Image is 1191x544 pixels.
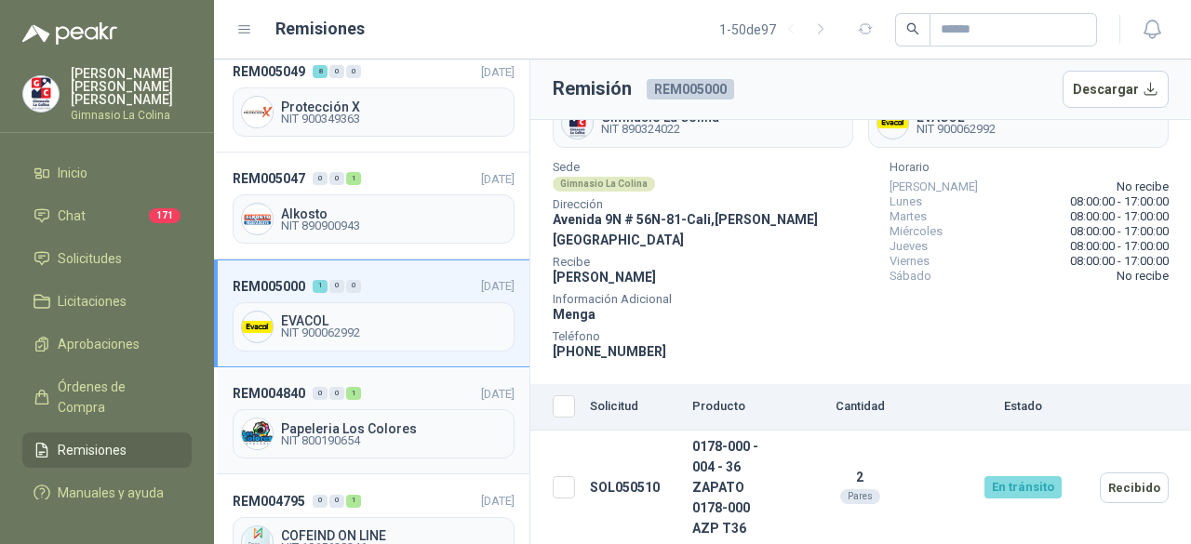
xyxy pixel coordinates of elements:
[214,367,529,474] a: REM004840001[DATE] Company LogoPapeleria Los ColoresNIT 800190654
[481,279,515,293] span: [DATE]
[647,79,734,100] span: REM005000
[58,248,122,269] span: Solicitudes
[71,110,192,121] p: Gimnasio La Colina
[233,168,305,189] span: REM005047
[346,172,361,185] div: 1
[313,172,328,185] div: 0
[1070,209,1169,224] span: 08:00:00 - 17:00:00
[553,344,666,359] span: [PHONE_NUMBER]
[601,124,719,135] span: NIT 890324022
[329,280,344,293] div: 0
[242,97,273,127] img: Company Logo
[281,422,506,435] span: Papeleria Los Colores
[562,108,593,139] img: Company Logo
[1117,179,1169,194] span: No recibe
[1070,254,1169,269] span: 08:00:00 - 17:00:00
[58,377,174,418] span: Órdenes de Compra
[877,108,908,139] img: Company Logo
[58,483,164,503] span: Manuales y ayuda
[275,16,365,42] h1: Remisiones
[281,113,506,125] span: NIT 900349363
[1070,239,1169,254] span: 08:00:00 - 17:00:00
[530,384,582,431] th: Seleccionar/deseleccionar
[890,209,927,224] span: Martes
[71,67,192,106] p: [PERSON_NAME] [PERSON_NAME] [PERSON_NAME]
[313,65,328,78] div: 8
[1117,269,1169,284] span: No recibe
[281,100,506,113] span: Protección X
[553,212,818,247] span: Avenida 9N # 56N-81 - Cali , [PERSON_NAME][GEOGRAPHIC_DATA]
[906,22,919,35] span: search
[1063,71,1170,108] button: Descargar
[329,65,344,78] div: 0
[281,314,506,327] span: EVACOL
[281,529,506,542] span: COFEIND ON LINE
[890,239,928,254] span: Jueves
[917,124,996,135] span: NIT 900062992
[346,65,361,78] div: 0
[22,369,192,425] a: Órdenes de Compra
[553,74,632,103] h3: Remisión
[149,208,181,223] span: 171
[233,276,305,297] span: REM005000
[1100,472,1169,503] button: Recibido
[481,494,515,508] span: [DATE]
[719,15,836,45] div: 1 - 50 de 97
[242,312,273,342] img: Company Logo
[22,326,192,362] a: Aprobaciones
[233,383,305,404] span: REM004840
[58,440,127,460] span: Remisiones
[890,269,931,284] span: Sábado
[22,432,192,468] a: Remisiones
[1070,194,1169,209] span: 08:00:00 - 17:00:00
[281,435,506,446] span: NIT 800190654
[840,489,880,504] div: Pares
[890,163,1169,172] span: Horario
[22,22,117,45] img: Logo peakr
[481,387,515,401] span: [DATE]
[242,204,273,234] img: Company Logo
[481,172,515,186] span: [DATE]
[890,179,978,194] span: [PERSON_NAME]
[553,177,655,192] div: Gimnasio La Colina
[553,270,656,285] span: [PERSON_NAME]
[58,291,127,312] span: Licitaciones
[685,384,767,431] th: Producto
[346,495,361,508] div: 1
[984,476,1062,498] div: En tránsito
[890,254,930,269] span: Viernes
[553,200,875,209] span: Dirección
[313,495,328,508] div: 0
[58,163,87,183] span: Inicio
[890,194,922,209] span: Lunes
[214,153,529,259] a: REM005047001[DATE] Company LogoAlkostoNIT 890900943
[329,172,344,185] div: 0
[553,295,875,304] span: Información Adicional
[313,280,328,293] div: 1
[329,387,344,400] div: 0
[582,384,685,431] th: Solicitud
[23,76,59,112] img: Company Logo
[281,220,506,232] span: NIT 890900943
[553,258,875,267] span: Recibe
[346,280,361,293] div: 0
[22,198,192,233] a: Chat171
[22,284,192,319] a: Licitaciones
[214,46,529,153] a: REM005049800[DATE] Company LogoProtección XNIT 900349363
[953,384,1092,431] th: Estado
[281,207,506,220] span: Alkosto
[313,387,328,400] div: 0
[233,61,305,82] span: REM005049
[553,163,875,172] span: Sede
[22,155,192,191] a: Inicio
[22,241,192,276] a: Solicitudes
[58,334,140,354] span: Aprobaciones
[553,307,595,322] span: Menga
[890,224,943,239] span: Miércoles
[233,491,305,511] span: REM004795
[22,475,192,511] a: Manuales y ayuda
[1070,224,1169,239] span: 08:00:00 - 17:00:00
[774,470,945,484] p: 2
[242,418,273,449] img: Company Logo
[481,65,515,79] span: [DATE]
